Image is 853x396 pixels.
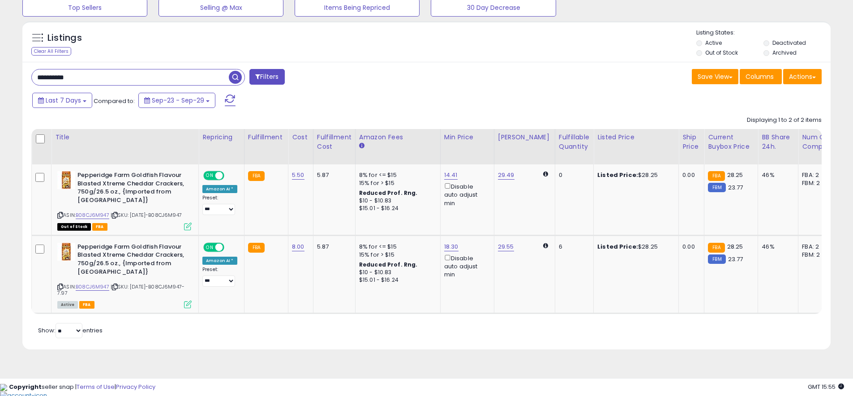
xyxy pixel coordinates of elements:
[359,197,433,205] div: $10 - $10.83
[747,116,822,125] div: Displaying 1 to 2 of 2 items
[359,205,433,212] div: $15.01 - $16.24
[597,243,672,251] div: $28.25
[31,47,71,56] div: Clear All Filters
[359,179,433,187] div: 15% for > $15
[94,97,135,105] span: Compared to:
[498,171,514,180] a: 29.49
[223,243,237,251] span: OFF
[762,133,794,151] div: BB Share 24h.
[746,72,774,81] span: Columns
[597,171,672,179] div: $28.25
[359,189,418,197] b: Reduced Prof. Rng.
[138,93,215,108] button: Sep-23 - Sep-29
[802,251,832,259] div: FBM: 2
[682,243,697,251] div: 0.00
[708,133,754,151] div: Current Buybox Price
[802,133,835,151] div: Num of Comp.
[772,49,797,56] label: Archived
[783,69,822,84] button: Actions
[57,171,192,229] div: ASIN:
[202,185,237,193] div: Amazon AI *
[152,96,204,105] span: Sep-23 - Sep-29
[223,172,237,180] span: OFF
[317,243,348,251] div: 5.87
[708,254,725,264] small: FBM
[57,283,184,297] span: | SKU: [DATE]-B08CJ6M947-7.97
[705,39,722,47] label: Active
[317,171,348,179] div: 5.87
[498,242,514,251] a: 29.55
[202,133,240,142] div: Repricing
[359,276,433,284] div: $15.01 - $16.24
[359,251,433,259] div: 15% for > $15
[762,171,791,179] div: 46%
[597,133,675,142] div: Listed Price
[444,253,487,279] div: Disable auto adjust min
[559,133,590,151] div: Fulfillable Quantity
[76,211,109,219] a: B08CJ6M947
[249,69,284,85] button: Filters
[444,133,490,142] div: Min Price
[682,133,700,151] div: Ship Price
[359,142,364,150] small: Amazon Fees.
[444,171,458,180] a: 14.41
[708,183,725,192] small: FBM
[359,133,437,142] div: Amazon Fees
[762,243,791,251] div: 46%
[498,133,551,142] div: [PERSON_NAME]
[204,172,215,180] span: ON
[55,133,195,142] div: Title
[359,261,418,268] b: Reduced Prof. Rng.
[696,29,831,37] p: Listing States:
[728,255,743,263] span: 23.77
[802,171,832,179] div: FBA: 2
[682,171,697,179] div: 0.00
[559,171,587,179] div: 0
[77,243,186,278] b: Pepperidge Farm Goldfish Flavour Blasted Xtreme Cheddar Crackers, 750g/26.5 oz., {Imported from [...
[292,133,309,142] div: Cost
[708,171,724,181] small: FBA
[202,267,237,287] div: Preset:
[76,283,109,291] a: B08CJ6M947
[57,243,75,261] img: 51-aoomeY6S._SL40_.jpg
[57,243,192,307] div: ASIN:
[292,171,304,180] a: 5.50
[740,69,782,84] button: Columns
[705,49,738,56] label: Out of Stock
[359,269,433,276] div: $10 - $10.83
[292,242,304,251] a: 8.00
[692,69,738,84] button: Save View
[597,171,638,179] b: Listed Price:
[772,39,806,47] label: Deactivated
[802,179,832,187] div: FBM: 2
[444,242,459,251] a: 18.30
[202,195,237,215] div: Preset:
[204,243,215,251] span: ON
[727,171,743,179] span: 28.25
[38,326,103,335] span: Show: entries
[47,32,82,44] h5: Listings
[202,257,237,265] div: Amazon AI *
[57,301,78,309] span: All listings currently available for purchase on Amazon
[802,243,832,251] div: FBA: 2
[57,223,91,231] span: All listings that are currently out of stock and unavailable for purchase on Amazon
[248,171,265,181] small: FBA
[46,96,81,105] span: Last 7 Days
[79,301,94,309] span: FBA
[111,211,182,219] span: | SKU: [DATE]-B08CJ6M947
[359,243,433,251] div: 8% for <= $15
[248,243,265,253] small: FBA
[248,133,284,142] div: Fulfillment
[727,242,743,251] span: 28.25
[92,223,107,231] span: FBA
[77,171,186,207] b: Pepperidge Farm Goldfish Flavour Blasted Xtreme Cheddar Crackers, 750g/26.5 oz., {Imported from [...
[728,183,743,192] span: 23.77
[708,243,724,253] small: FBA
[597,242,638,251] b: Listed Price:
[32,93,92,108] button: Last 7 Days
[317,133,351,151] div: Fulfillment Cost
[359,171,433,179] div: 8% for <= $15
[444,181,487,207] div: Disable auto adjust min
[57,171,75,189] img: 51-aoomeY6S._SL40_.jpg
[559,243,587,251] div: 6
